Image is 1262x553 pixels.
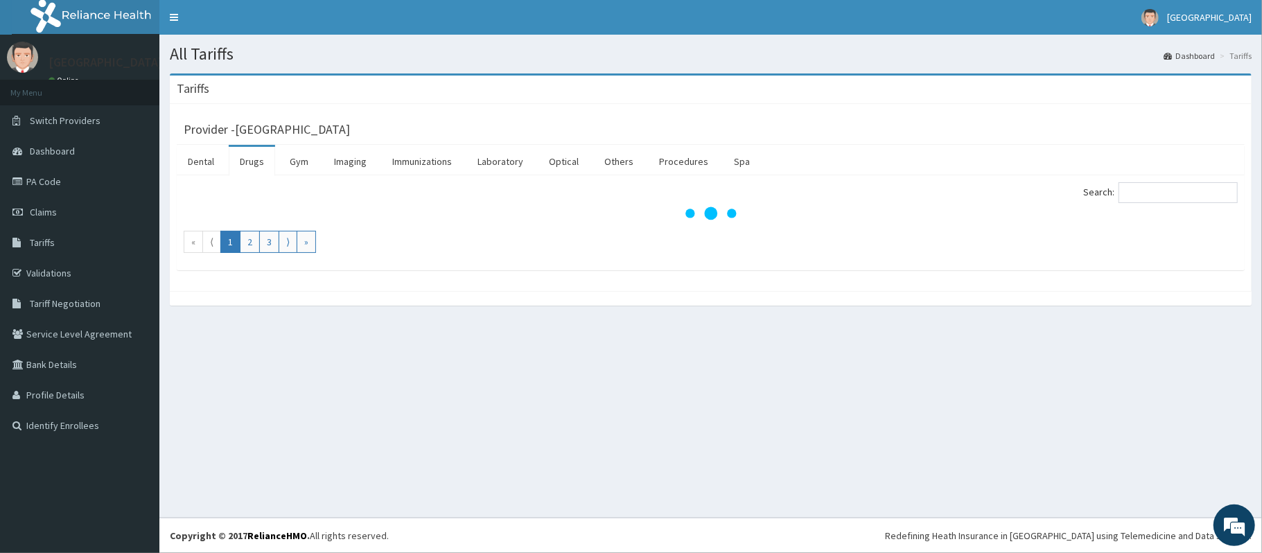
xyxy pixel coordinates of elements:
a: Go to page number 3 [259,231,279,253]
a: Go to first page [184,231,203,253]
img: User Image [1141,9,1159,26]
a: Optical [538,147,590,176]
span: Tariff Negotiation [30,297,100,310]
a: RelianceHMO [247,529,307,542]
span: Tariffs [30,236,55,249]
label: Search: [1083,182,1238,203]
a: Gym [279,147,319,176]
p: [GEOGRAPHIC_DATA] [49,56,163,69]
h3: Provider - [GEOGRAPHIC_DATA] [184,123,350,136]
a: Dental [177,147,225,176]
span: Switch Providers [30,114,100,127]
span: Dashboard [30,145,75,157]
li: Tariffs [1216,50,1252,62]
a: Imaging [323,147,378,176]
footer: All rights reserved. [159,518,1262,553]
h1: All Tariffs [170,45,1252,63]
svg: audio-loading [683,186,739,241]
span: Claims [30,206,57,218]
a: Procedures [648,147,719,176]
h3: Tariffs [177,82,209,95]
a: Go to previous page [202,231,221,253]
a: Go to last page [297,231,316,253]
input: Search: [1119,182,1238,203]
a: Dashboard [1164,50,1215,62]
div: Redefining Heath Insurance in [GEOGRAPHIC_DATA] using Telemedicine and Data Science! [885,529,1252,543]
strong: Copyright © 2017 . [170,529,310,542]
a: Go to next page [279,231,297,253]
a: Drugs [229,147,275,176]
span: [GEOGRAPHIC_DATA] [1167,11,1252,24]
a: Go to page number 1 [220,231,240,253]
img: User Image [7,42,38,73]
a: Online [49,76,82,85]
a: Spa [723,147,761,176]
a: Immunizations [381,147,463,176]
a: Others [593,147,645,176]
a: Laboratory [466,147,534,176]
a: Go to page number 2 [240,231,260,253]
